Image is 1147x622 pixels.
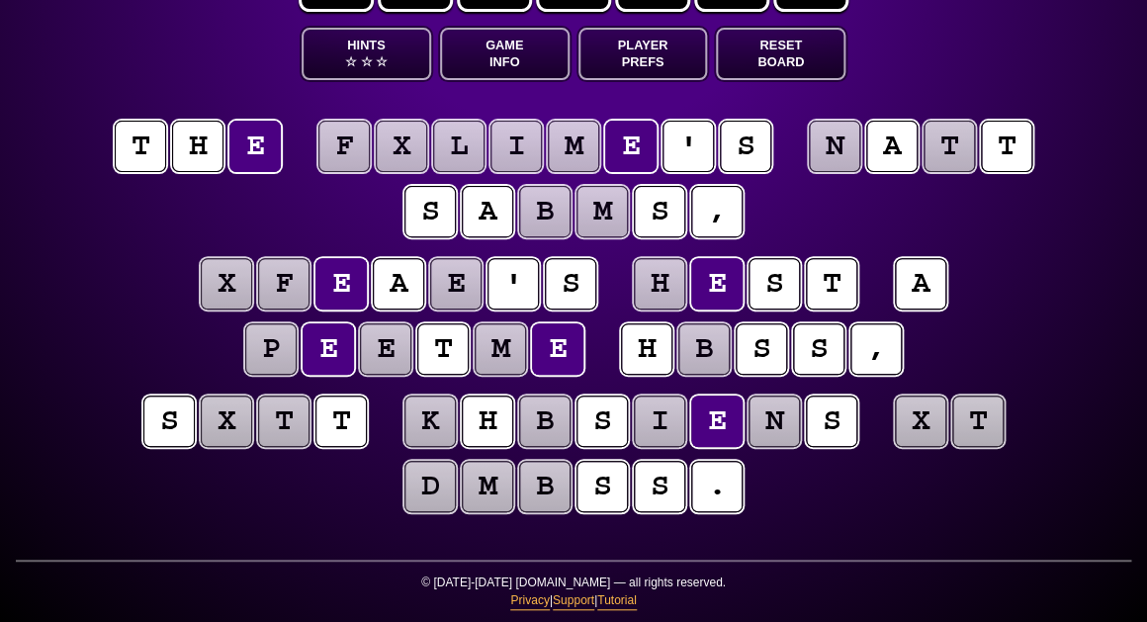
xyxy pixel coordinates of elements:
[360,323,411,375] puzzle-tile: e
[510,591,549,610] a: Privacy
[691,186,743,237] puzzle-tile: ,
[952,396,1004,447] puzzle-tile: t
[433,121,485,172] puzzle-tile: l
[576,396,628,447] puzzle-tile: s
[532,323,583,375] puzzle-tile: e
[315,396,367,447] puzzle-tile: t
[404,396,456,447] puzzle-tile: k
[258,258,309,310] puzzle-tile: f
[172,121,223,172] puzzle-tile: h
[634,396,685,447] puzzle-tile: i
[720,121,771,172] puzzle-tile: s
[376,121,427,172] puzzle-tile: x
[545,258,596,310] puzzle-tile: s
[229,121,281,172] puzzle-tile: e
[373,258,424,310] puzzle-tile: a
[16,574,1131,622] p: © [DATE]-[DATE] [DOMAIN_NAME] — all rights reserved. | |
[404,461,456,512] puzzle-tile: d
[749,396,800,447] puzzle-tile: n
[806,258,857,310] puzzle-tile: t
[201,396,252,447] puzzle-tile: x
[662,121,714,172] puzzle-tile: '
[430,258,482,310] puzzle-tile: e
[895,258,946,310] puzzle-tile: a
[548,121,599,172] puzzle-tile: m
[440,28,570,80] button: GameInfo
[605,121,657,172] puzzle-tile: e
[850,323,902,375] puzzle-tile: ,
[258,396,309,447] puzzle-tile: t
[490,121,542,172] puzzle-tile: i
[553,591,594,610] a: Support
[360,53,372,70] span: ☆
[678,323,730,375] puzzle-tile: b
[576,461,628,512] puzzle-tile: s
[404,186,456,237] puzzle-tile: s
[597,591,637,610] a: Tutorial
[462,186,513,237] puzzle-tile: a
[691,258,743,310] puzzle-tile: e
[576,186,628,237] puzzle-tile: m
[487,258,539,310] puzzle-tile: '
[462,396,513,447] puzzle-tile: h
[143,396,195,447] puzzle-tile: s
[578,28,708,80] button: PlayerPrefs
[302,28,431,80] button: Hints☆ ☆ ☆
[315,258,367,310] puzzle-tile: e
[475,323,526,375] puzzle-tile: m
[809,121,860,172] puzzle-tile: n
[716,28,845,80] button: ResetBoard
[462,461,513,512] puzzle-tile: m
[417,323,469,375] puzzle-tile: t
[981,121,1032,172] puzzle-tile: t
[691,461,743,512] puzzle-tile: .
[924,121,975,172] puzzle-tile: t
[318,121,370,172] puzzle-tile: f
[519,186,571,237] puzzle-tile: b
[806,396,857,447] puzzle-tile: s
[736,323,787,375] puzzle-tile: s
[634,461,685,512] puzzle-tile: s
[793,323,844,375] puzzle-tile: s
[245,323,297,375] puzzle-tile: p
[376,53,388,70] span: ☆
[303,323,354,375] puzzle-tile: e
[866,121,918,172] puzzle-tile: a
[749,258,800,310] puzzle-tile: s
[621,323,672,375] puzzle-tile: h
[201,258,252,310] puzzle-tile: x
[345,53,357,70] span: ☆
[895,396,946,447] puzzle-tile: x
[634,258,685,310] puzzle-tile: h
[634,186,685,237] puzzle-tile: s
[519,461,571,512] puzzle-tile: b
[519,396,571,447] puzzle-tile: b
[115,121,166,172] puzzle-tile: t
[691,396,743,447] puzzle-tile: e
